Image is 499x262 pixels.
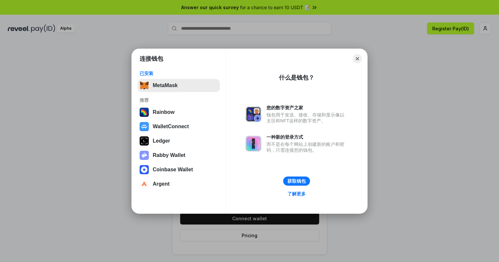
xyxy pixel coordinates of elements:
div: Ledger [153,138,170,144]
button: Ledger [138,134,220,147]
a: 了解更多 [284,190,310,198]
div: 已安装 [140,70,218,76]
button: Close [353,54,362,63]
img: svg+xml,%3Csvg%20width%3D%2228%22%20height%3D%2228%22%20viewBox%3D%220%200%2028%2028%22%20fill%3D... [140,165,149,174]
img: svg+xml,%3Csvg%20xmlns%3D%22http%3A%2F%2Fwww.w3.org%2F2000%2Fsvg%22%20fill%3D%22none%22%20viewBox... [140,151,149,160]
div: 一种新的登录方式 [267,134,348,140]
button: Coinbase Wallet [138,163,220,176]
img: svg+xml,%3Csvg%20xmlns%3D%22http%3A%2F%2Fwww.w3.org%2F2000%2Fsvg%22%20fill%3D%22none%22%20viewBox... [246,106,261,122]
h1: 连接钱包 [140,55,163,63]
img: svg+xml,%3Csvg%20fill%3D%22none%22%20height%3D%2233%22%20viewBox%3D%220%200%2035%2033%22%20width%... [140,81,149,90]
button: WalletConnect [138,120,220,133]
img: svg+xml,%3Csvg%20width%3D%2228%22%20height%3D%2228%22%20viewBox%3D%220%200%2028%2028%22%20fill%3D... [140,122,149,131]
div: 您的数字资产之家 [267,105,348,111]
button: Rainbow [138,106,220,119]
div: Argent [153,181,170,187]
div: 了解更多 [287,191,306,197]
div: Coinbase Wallet [153,167,193,173]
div: Rainbow [153,109,175,115]
img: svg+xml,%3Csvg%20width%3D%2228%22%20height%3D%2228%22%20viewBox%3D%220%200%2028%2028%22%20fill%3D... [140,179,149,189]
div: 什么是钱包？ [279,74,314,82]
img: svg+xml,%3Csvg%20xmlns%3D%22http%3A%2F%2Fwww.w3.org%2F2000%2Fsvg%22%20width%3D%2228%22%20height%3... [140,136,149,146]
button: MetaMask [138,79,220,92]
button: Argent [138,177,220,191]
img: svg+xml,%3Csvg%20width%3D%22120%22%20height%3D%22120%22%20viewBox%3D%220%200%20120%20120%22%20fil... [140,108,149,117]
div: 获取钱包 [287,178,306,184]
div: MetaMask [153,83,178,88]
div: Rabby Wallet [153,152,185,158]
div: WalletConnect [153,124,189,130]
button: 获取钱包 [283,177,310,186]
div: 钱包用于发送、接收、存储和显示像以太坊和NFT这样的数字资产。 [267,112,348,124]
img: svg+xml,%3Csvg%20xmlns%3D%22http%3A%2F%2Fwww.w3.org%2F2000%2Fsvg%22%20fill%3D%22none%22%20viewBox... [246,136,261,151]
div: 而不是在每个网站上创建新的账户和密码，只需连接您的钱包。 [267,141,348,153]
div: 推荐 [140,97,218,103]
button: Rabby Wallet [138,149,220,162]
